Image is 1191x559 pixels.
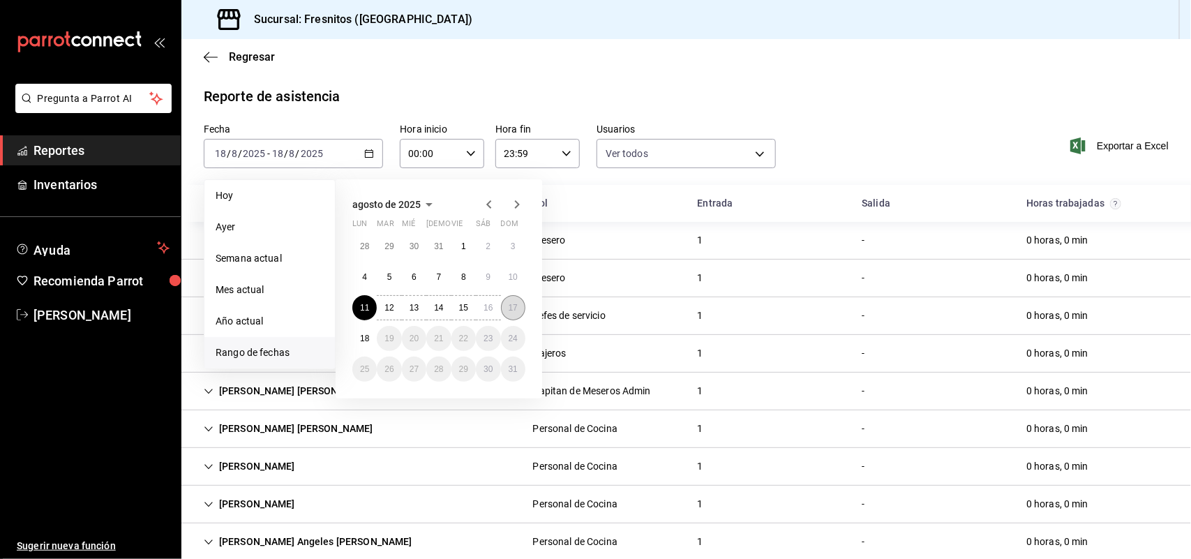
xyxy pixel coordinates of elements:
label: Fecha [204,125,383,135]
span: Semana actual [216,251,324,266]
button: 10 de agosto de 2025 [501,264,525,290]
abbr: jueves [426,219,509,234]
button: 25 de agosto de 2025 [352,357,377,382]
abbr: 7 de agosto de 2025 [437,272,442,282]
abbr: 14 de agosto de 2025 [434,303,443,313]
div: HeadCell [522,191,687,216]
abbr: lunes [352,219,367,234]
button: 29 de agosto de 2025 [451,357,476,382]
abbr: 15 de agosto de 2025 [459,303,468,313]
div: Cell [851,454,876,479]
button: 3 de agosto de 2025 [501,234,525,259]
button: 5 de agosto de 2025 [377,264,401,290]
div: Cell [686,228,714,253]
button: 1 de agosto de 2025 [451,234,476,259]
button: 7 de agosto de 2025 [426,264,451,290]
div: Cell [851,378,876,404]
button: 6 de agosto de 2025 [402,264,426,290]
abbr: 21 de agosto de 2025 [434,334,443,343]
button: 28 de agosto de 2025 [426,357,451,382]
button: agosto de 2025 [352,196,437,213]
abbr: 26 de agosto de 2025 [384,364,394,374]
span: Año actual [216,314,324,329]
abbr: miércoles [402,219,415,234]
div: Cell [522,416,629,442]
div: Cell [1015,454,1100,479]
div: HeadCell [686,191,851,216]
abbr: 23 de agosto de 2025 [484,334,493,343]
span: agosto de 2025 [352,199,421,210]
button: 29 de julio de 2025 [377,234,401,259]
span: Hoy [216,188,324,203]
div: HeadCell [1015,191,1180,216]
abbr: 30 de agosto de 2025 [484,364,493,374]
abbr: domingo [501,219,518,234]
abbr: 22 de agosto de 2025 [459,334,468,343]
span: / [284,148,288,159]
div: Personal de Cocina [533,535,617,549]
abbr: 28 de agosto de 2025 [434,364,443,374]
abbr: 29 de julio de 2025 [384,241,394,251]
abbr: 18 de agosto de 2025 [360,334,369,343]
abbr: 31 de julio de 2025 [434,241,443,251]
div: Cell [193,303,306,329]
abbr: 19 de agosto de 2025 [384,334,394,343]
span: Rango de fechas [216,345,324,360]
div: Cell [1015,265,1100,291]
div: Cell [522,491,629,517]
div: Cell [1015,416,1100,442]
abbr: sábado [476,219,490,234]
abbr: 16 de agosto de 2025 [484,303,493,313]
abbr: 11 de agosto de 2025 [360,303,369,313]
div: Cell [193,529,424,555]
div: Cell [522,454,629,479]
div: Row [181,260,1191,297]
div: Cell [686,378,714,404]
abbr: 28 de julio de 2025 [360,241,369,251]
abbr: 5 de agosto de 2025 [387,272,392,282]
label: Hora fin [495,125,580,135]
div: Cell [1015,341,1100,366]
label: Usuarios [597,125,776,135]
button: 11 de agosto de 2025 [352,295,377,320]
div: Row [181,373,1191,410]
input: ---- [300,148,324,159]
span: Ayer [216,220,324,234]
div: Head [181,185,1191,222]
abbr: 24 de agosto de 2025 [509,334,518,343]
abbr: 2 de agosto de 2025 [486,241,490,251]
div: Cell [1015,491,1100,517]
div: Row [181,486,1191,523]
button: Regresar [204,50,275,64]
div: Row [181,410,1191,448]
abbr: 31 de agosto de 2025 [509,364,518,374]
div: Cell [686,416,714,442]
input: -- [231,148,238,159]
abbr: 20 de agosto de 2025 [410,334,419,343]
div: Cell [851,303,876,329]
svg: El total de horas trabajadas por usuario es el resultado de la suma redondeada del registro de ho... [1110,198,1121,209]
button: Exportar a Excel [1073,137,1169,154]
div: Cell [851,529,876,555]
div: Capitan de Meseros Admin [533,384,651,398]
button: 2 de agosto de 2025 [476,234,500,259]
span: - [267,148,270,159]
abbr: 4 de agosto de 2025 [362,272,367,282]
abbr: 12 de agosto de 2025 [384,303,394,313]
abbr: martes [377,219,394,234]
div: Personal de Cocina [533,459,617,474]
span: / [238,148,242,159]
button: 9 de agosto de 2025 [476,264,500,290]
abbr: viernes [451,219,463,234]
abbr: 6 de agosto de 2025 [412,272,417,282]
div: Row [181,297,1191,335]
div: Cell [686,529,714,555]
button: Pregunta a Parrot AI [15,84,172,113]
div: Cell [686,265,714,291]
div: Cell [851,265,876,291]
span: Mes actual [216,283,324,297]
a: Pregunta a Parrot AI [10,101,172,116]
div: Personal de Cocina [533,422,617,436]
div: Row [181,448,1191,486]
div: Cell [522,529,629,555]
